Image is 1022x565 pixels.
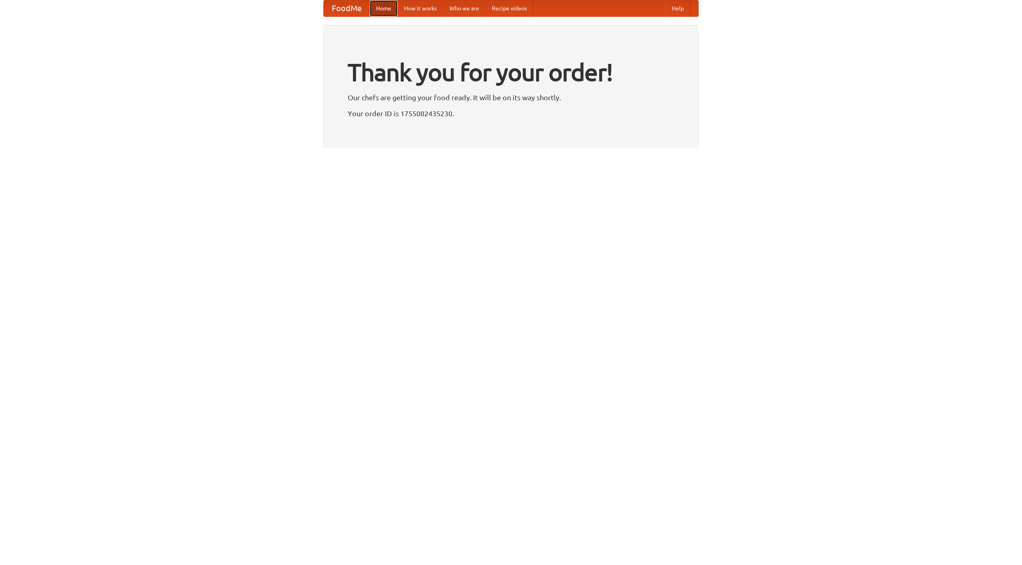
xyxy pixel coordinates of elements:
[665,0,690,16] a: Help
[443,0,485,16] a: Who we are
[324,0,370,16] a: FoodMe
[398,0,443,16] a: How it works
[348,91,674,103] p: Our chefs are getting your food ready. It will be on its way shortly.
[370,0,398,16] a: Home
[348,53,674,91] h1: Thank you for your order!
[348,107,674,119] p: Your order ID is 1755082435230.
[485,0,533,16] a: Recipe videos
